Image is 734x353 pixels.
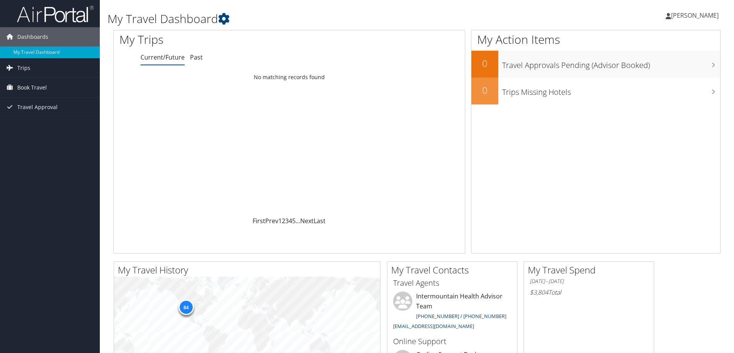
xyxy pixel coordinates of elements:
[530,288,648,297] h6: Total
[292,217,296,225] a: 5
[107,11,520,27] h1: My Travel Dashboard
[471,57,498,70] h2: 0
[118,264,380,277] h2: My Travel History
[393,336,511,347] h3: Online Support
[119,31,313,48] h1: My Trips
[17,27,48,46] span: Dashboards
[666,4,726,27] a: [PERSON_NAME]
[393,278,511,288] h3: Travel Agents
[285,217,289,225] a: 3
[471,84,498,97] h2: 0
[314,217,326,225] a: Last
[530,288,548,297] span: $3,804
[190,53,203,61] a: Past
[671,11,719,20] span: [PERSON_NAME]
[17,5,94,23] img: airportal-logo.png
[389,292,515,333] li: Intermountain Health Advisor Team
[265,217,278,225] a: Prev
[17,98,58,117] span: Travel Approval
[502,83,720,98] h3: Trips Missing Hotels
[178,300,193,315] div: 84
[528,264,654,277] h2: My Travel Spend
[17,78,47,97] span: Book Travel
[502,56,720,71] h3: Travel Approvals Pending (Advisor Booked)
[296,217,300,225] span: …
[300,217,314,225] a: Next
[114,70,465,84] td: No matching records found
[282,217,285,225] a: 2
[416,313,506,320] a: [PHONE_NUMBER] / [PHONE_NUMBER]
[17,58,30,78] span: Trips
[471,31,720,48] h1: My Action Items
[391,264,517,277] h2: My Travel Contacts
[530,278,648,285] h6: [DATE] - [DATE]
[471,51,720,78] a: 0Travel Approvals Pending (Advisor Booked)
[278,217,282,225] a: 1
[393,323,474,330] a: [EMAIL_ADDRESS][DOMAIN_NAME]
[253,217,265,225] a: First
[471,78,720,104] a: 0Trips Missing Hotels
[289,217,292,225] a: 4
[141,53,185,61] a: Current/Future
